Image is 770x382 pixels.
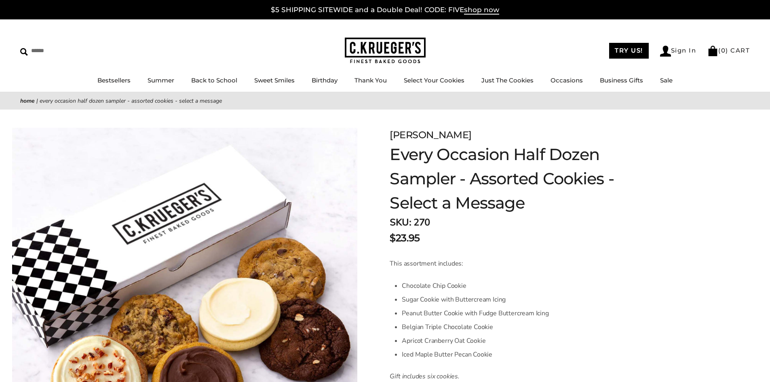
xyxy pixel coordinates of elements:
[600,76,643,84] a: Business Gifts
[402,281,466,290] span: Chocolate Chip Cookie
[20,48,28,56] img: Search
[390,259,463,268] span: This assortment includes:
[345,38,426,64] img: C.KRUEGER'S
[660,46,671,57] img: Account
[402,295,506,304] span: Sugar Cookie with Buttercream Icing
[721,46,726,54] span: 0
[312,76,338,84] a: Birthday
[660,76,673,84] a: Sale
[481,76,534,84] a: Just The Cookies
[413,216,430,229] span: 270
[402,350,492,359] span: Iced Maple Butter Pecan Cookie
[707,46,718,56] img: Bag
[20,96,750,106] nav: breadcrumbs
[97,76,131,84] a: Bestsellers
[707,46,750,54] a: (0) CART
[404,76,464,84] a: Select Your Cookies
[40,97,222,105] span: Every Occasion Half Dozen Sampler - Assorted Cookies - Select a Message
[402,336,485,345] span: Apricot Cranberry Oat Cookie
[390,372,459,381] em: Gift includes six cookies.
[609,43,649,59] a: TRY US!
[36,97,38,105] span: |
[354,76,387,84] a: Thank You
[660,46,696,57] a: Sign In
[551,76,583,84] a: Occasions
[390,216,411,229] strong: SKU:
[402,323,493,331] span: Belgian Triple Chocolate Cookie
[20,97,35,105] a: Home
[148,76,174,84] a: Summer
[254,76,295,84] a: Sweet Smiles
[191,76,237,84] a: Back to School
[390,128,648,142] div: [PERSON_NAME]
[390,231,420,245] span: $23.95
[271,6,499,15] a: $5 SHIPPING SITEWIDE and a Double Deal! CODE: FIVEshop now
[464,6,499,15] span: shop now
[390,142,648,215] h1: Every Occasion Half Dozen Sampler - Assorted Cookies - Select a Message
[20,44,116,57] input: Search
[402,309,548,318] span: Peanut Butter Cookie with Fudge Buttercream Icing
